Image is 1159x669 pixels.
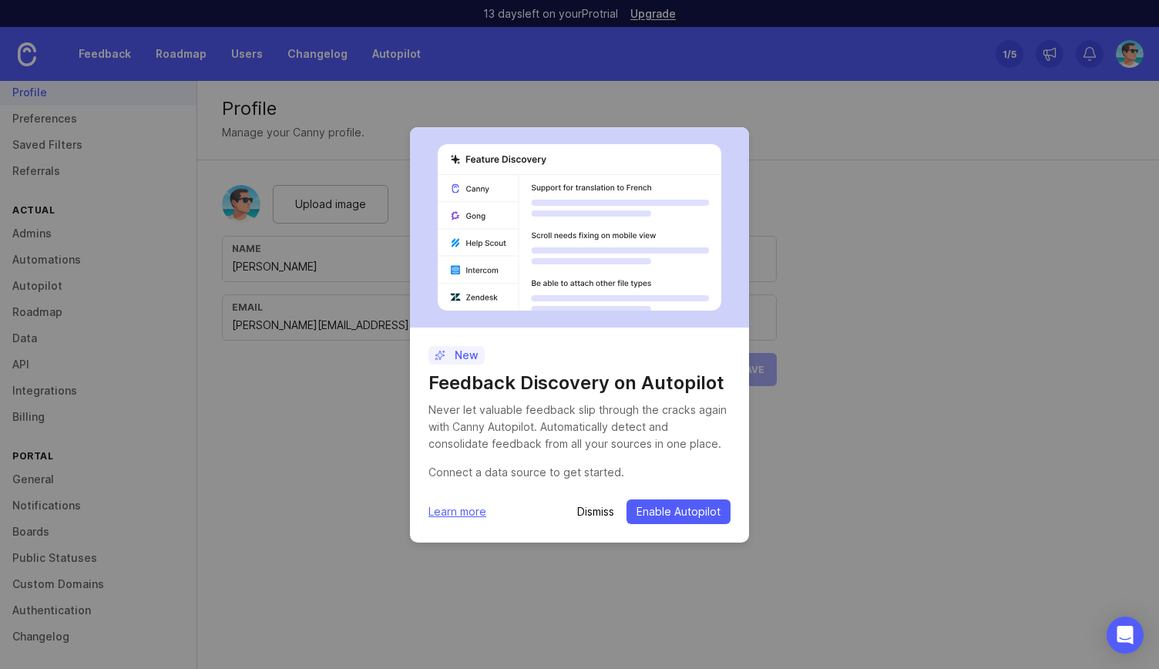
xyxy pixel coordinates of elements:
[637,504,721,519] span: Enable Autopilot
[577,504,614,519] button: Dismiss
[627,499,731,524] button: Enable Autopilot
[428,503,486,520] a: Learn more
[428,402,731,452] div: Never let valuable feedback slip through the cracks again with Canny Autopilot. Automatically det...
[438,144,721,311] img: autopilot-456452bdd303029aca878276f8eef889.svg
[428,371,731,395] h1: Feedback Discovery on Autopilot
[428,464,731,481] div: Connect a data source to get started.
[435,348,479,363] p: New
[1107,617,1144,654] div: Ouvrir le Messenger Intercom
